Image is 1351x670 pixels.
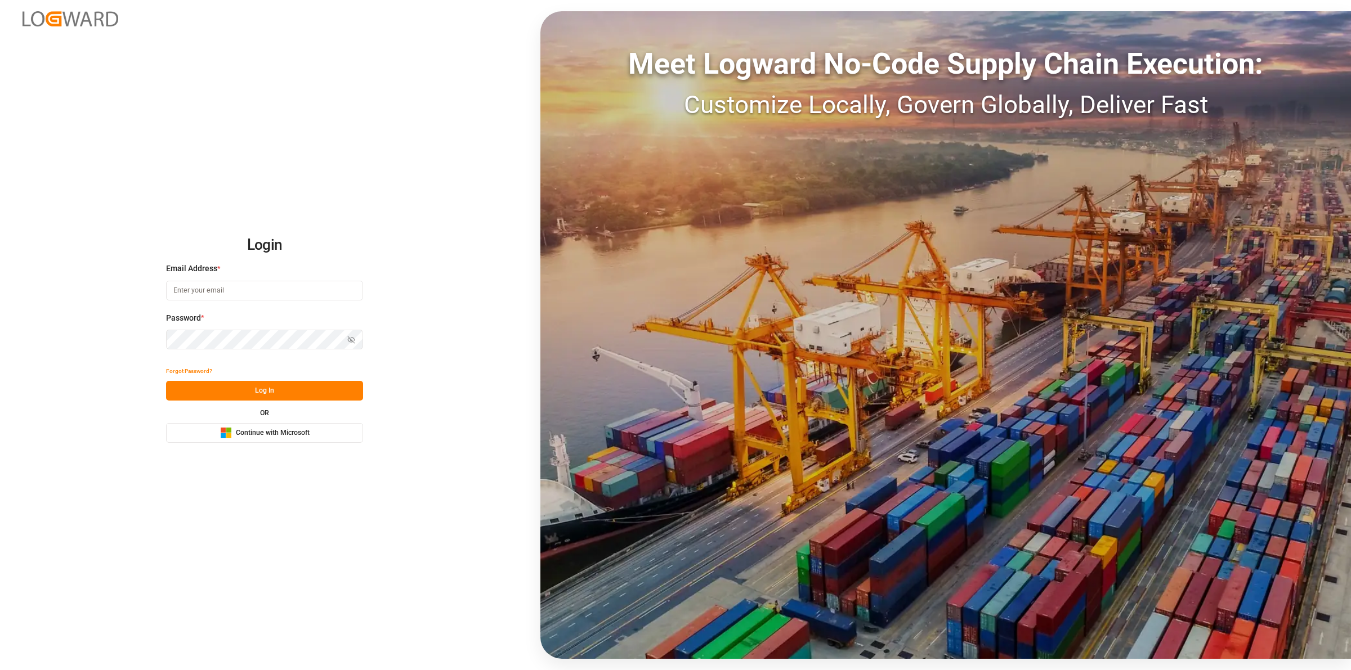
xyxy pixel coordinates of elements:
button: Log In [166,381,363,401]
button: Continue with Microsoft [166,423,363,443]
div: Meet Logward No-Code Supply Chain Execution: [540,42,1351,86]
h2: Login [166,227,363,263]
span: Password [166,312,201,324]
span: Email Address [166,263,217,275]
input: Enter your email [166,281,363,300]
span: Continue with Microsoft [236,428,310,438]
button: Forgot Password? [166,361,212,381]
img: Logward_new_orange.png [23,11,118,26]
div: Customize Locally, Govern Globally, Deliver Fast [540,86,1351,123]
small: OR [260,410,269,416]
